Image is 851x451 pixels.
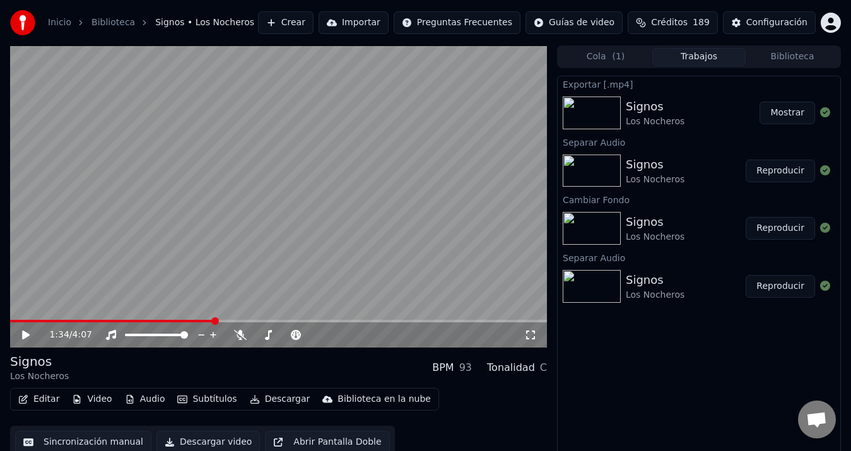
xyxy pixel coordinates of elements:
[760,102,815,124] button: Mostrar
[558,250,840,265] div: Separar Audio
[626,173,684,186] div: Los Nocheros
[746,48,839,66] button: Biblioteca
[10,370,69,383] div: Los Nocheros
[723,11,816,34] button: Configuración
[67,390,117,408] button: Video
[558,76,840,91] div: Exportar [.mp4]
[48,16,71,29] a: Inicio
[652,48,746,66] button: Trabajos
[746,275,815,298] button: Reproducir
[525,11,623,34] button: Guías de video
[120,390,170,408] button: Audio
[746,160,815,182] button: Reproducir
[559,48,652,66] button: Cola
[558,134,840,149] div: Separar Audio
[10,10,35,35] img: youka
[626,115,684,128] div: Los Nocheros
[626,231,684,243] div: Los Nocheros
[626,213,684,231] div: Signos
[258,11,314,34] button: Crear
[10,353,69,370] div: Signos
[49,329,69,341] span: 1:34
[13,390,64,408] button: Editar
[91,16,135,29] a: Biblioteca
[626,289,684,302] div: Los Nocheros
[651,16,688,29] span: Créditos
[612,50,625,63] span: ( 1 )
[459,360,472,375] div: 93
[319,11,389,34] button: Importar
[628,11,718,34] button: Créditos189
[540,360,547,375] div: C
[172,390,242,408] button: Subtítulos
[626,156,684,173] div: Signos
[693,16,710,29] span: 189
[245,390,315,408] button: Descargar
[337,393,431,406] div: Biblioteca en la nube
[432,360,454,375] div: BPM
[626,98,684,115] div: Signos
[155,16,254,29] span: Signos • Los Nocheros
[746,16,807,29] div: Configuración
[746,217,815,240] button: Reproducir
[49,329,79,341] div: /
[48,16,254,29] nav: breadcrumb
[487,360,535,375] div: Tonalidad
[798,401,836,438] a: Chat abierto
[394,11,520,34] button: Preguntas Frecuentes
[558,192,840,207] div: Cambiar Fondo
[626,271,684,289] div: Signos
[73,329,92,341] span: 4:07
